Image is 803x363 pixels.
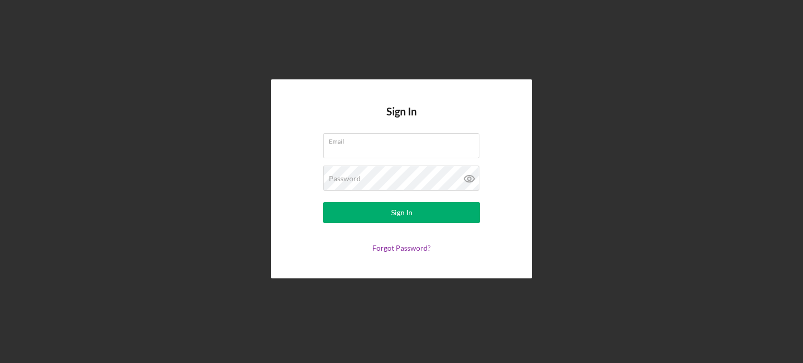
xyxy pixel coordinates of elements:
div: Sign In [391,202,412,223]
a: Forgot Password? [372,243,431,252]
label: Email [329,134,479,145]
button: Sign In [323,202,480,223]
h4: Sign In [386,106,417,133]
label: Password [329,174,361,183]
